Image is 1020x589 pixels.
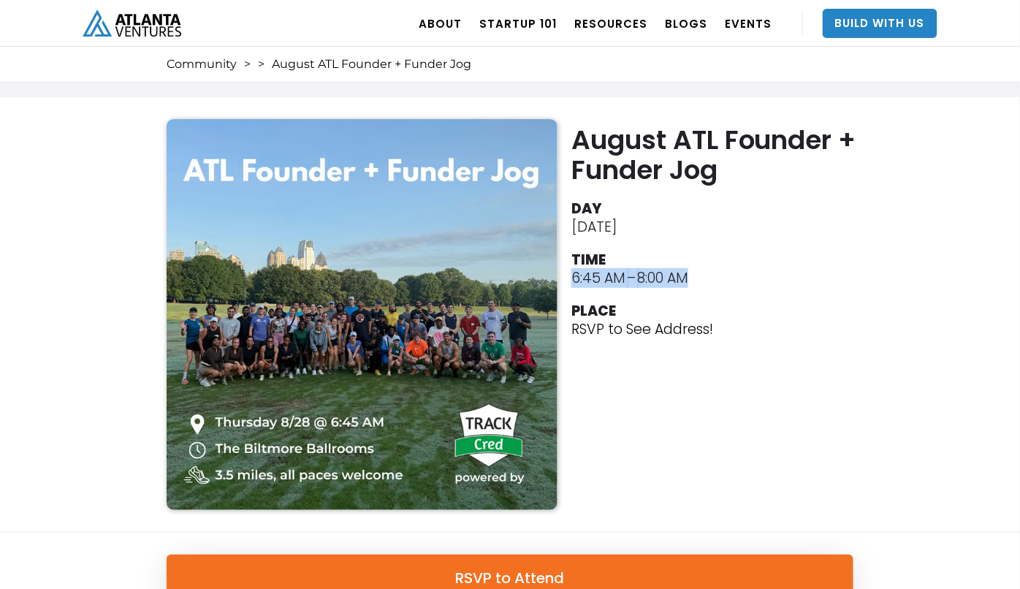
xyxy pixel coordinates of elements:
h2: August ATL Founder + Funder Jog [571,125,861,185]
div: 6:45 AM [571,269,625,287]
div: – [627,269,636,287]
div: 8:00 AM [637,269,688,287]
p: RSVP to See Address! [571,320,713,338]
div: [DATE] [571,218,617,236]
div: DAY [571,199,602,218]
a: EVENTS [725,3,772,44]
a: BLOGS [665,3,707,44]
div: > [244,57,251,72]
a: RESOURCES [574,3,647,44]
div: PLACE [571,302,616,320]
a: Community [167,57,237,72]
div: August ATL Founder + Funder Jog [272,57,471,72]
a: ABOUT [419,3,462,44]
div: TIME [571,251,606,269]
a: Startup 101 [479,3,557,44]
div: > [258,57,264,72]
a: Build With Us [823,9,937,38]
